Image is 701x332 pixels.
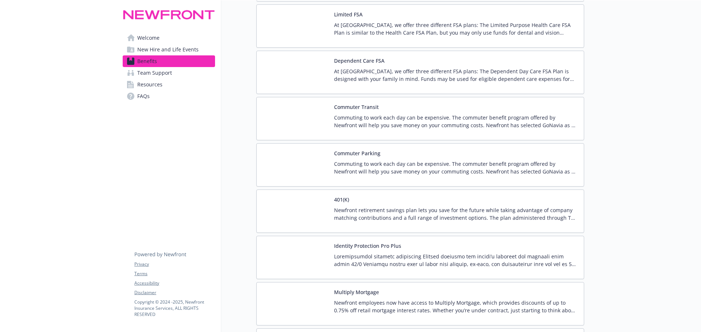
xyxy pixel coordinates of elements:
button: Multiply Mortgage [334,288,379,296]
a: Terms [134,270,215,277]
a: Team Support [123,67,215,79]
a: Resources [123,79,215,90]
img: Navia Benefit Solutions carrier logo [263,57,328,88]
img: Multiply Mortgage carrier logo [263,288,328,319]
p: Copyright © 2024 - 2025 , Newfront Insurance Services, ALL RIGHTS RESERVED [134,299,215,317]
button: Identity Protection Pro Plus [334,242,401,250]
button: Commuter Transit [334,103,379,111]
p: Commuting to work each day can be expensive. The commuter benefit program offered by Newfront wil... [334,114,578,129]
img: Infoarmor, Inc. carrier logo [263,242,328,273]
img: Navia Benefit Solutions carrier logo [263,149,328,180]
a: Welcome [123,32,215,44]
button: Commuter Parking [334,149,380,157]
a: Accessibility [134,280,215,286]
span: New Hire and Life Events [137,44,199,55]
button: Dependent Care FSA [334,57,384,65]
p: At [GEOGRAPHIC_DATA], we offer three different FSA plans: The Dependent Day Care FSA Plan is desi... [334,67,578,83]
p: At [GEOGRAPHIC_DATA], we offer three different FSA plans: The Limited Purpose Health Care FSA Pla... [334,21,578,36]
img: Fidelity Investments carrier logo [263,196,328,227]
a: FAQs [123,90,215,102]
a: New Hire and Life Events [123,44,215,55]
span: Benefits [137,55,157,67]
img: Navia Benefit Solutions carrier logo [263,11,328,42]
button: 401(K) [334,196,349,203]
span: Resources [137,79,162,90]
p: Commuting to work each day can be expensive. The commuter benefit program offered by Newfront wil... [334,160,578,175]
button: Limited FSA [334,11,363,18]
img: Navia Benefit Solutions carrier logo [263,103,328,134]
a: Benefits [123,55,215,67]
p: Newfront retirement savings plan lets you save for the future while taking advantage of company m... [334,206,578,222]
span: Team Support [137,67,172,79]
p: Loremipsumdol sitametc adipiscing Elitsed doeiusmo tem incidi’u laboreet dol magnaali enim admin ... [334,253,578,268]
p: Newfront employees now have access to Multiply Mortgage, which provides discounts of up to 0.75% ... [334,299,578,314]
a: Disclaimer [134,289,215,296]
span: FAQs [137,90,150,102]
span: Welcome [137,32,160,44]
a: Privacy [134,261,215,267]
